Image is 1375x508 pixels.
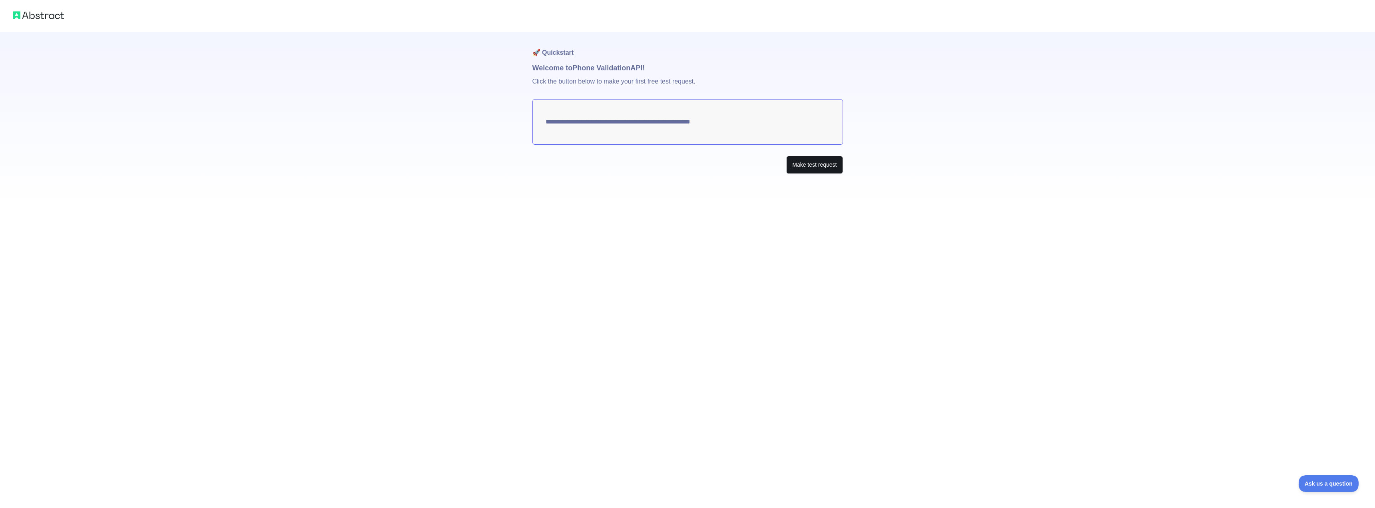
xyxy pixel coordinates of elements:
p: Click the button below to make your first free test request. [532,74,843,99]
h1: Welcome to Phone Validation API! [532,62,843,74]
iframe: Toggle Customer Support [1299,475,1359,492]
h1: 🚀 Quickstart [532,32,843,62]
button: Make test request [786,156,843,174]
img: Abstract logo [13,10,64,21]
